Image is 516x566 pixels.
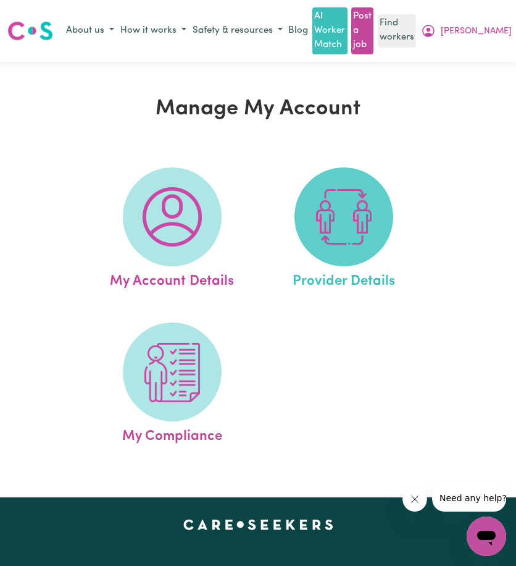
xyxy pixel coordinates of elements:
[262,167,427,292] a: Provider Details
[110,266,234,292] span: My Account Details
[7,17,53,45] a: Careseekers logo
[183,520,333,530] a: Careseekers home page
[189,21,286,41] button: Safety & resources
[432,484,506,512] iframe: Message from company
[402,487,427,512] iframe: Close message
[51,96,466,122] h1: Manage My Account
[63,21,117,41] button: About us
[441,25,512,38] span: [PERSON_NAME]
[89,167,254,292] a: My Account Details
[418,20,515,41] button: My Account
[7,9,75,19] span: Need any help?
[7,20,53,42] img: Careseekers logo
[312,7,347,54] a: AI Worker Match
[122,421,222,447] span: My Compliance
[117,21,189,41] button: How it works
[378,14,416,48] a: Find workers
[467,517,506,556] iframe: Button to launch messaging window
[293,266,395,292] span: Provider Details
[89,323,254,447] a: My Compliance
[286,22,310,41] a: Blog
[351,7,373,54] a: Post a job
